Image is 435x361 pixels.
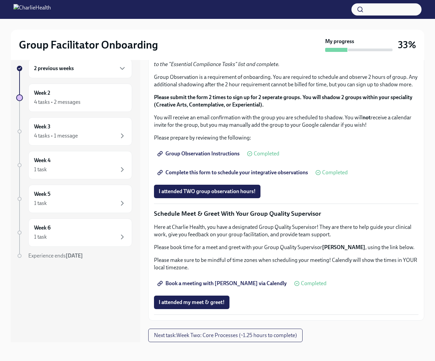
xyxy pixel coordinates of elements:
button: I attended TWO group observation hours! [154,185,260,198]
p: You will receive an email confirmation with the group you are scheduled to shadow. You will recei... [154,114,418,129]
em: if you have not completed the HIPAA training yet, please return to the "Essential Compliance Task... [154,54,416,67]
a: Week 24 tasks • 2 messages [16,84,132,112]
button: I attended my meet & greet! [154,296,229,309]
h2: Group Facilitator Onboarding [19,38,158,52]
p: Our HIPAA training is required to observe groups - [154,53,418,68]
h6: Week 6 [34,224,51,232]
a: Week 61 task [16,218,132,247]
a: Group Observation Instructions [154,147,244,160]
h3: 33% [398,39,416,51]
span: Next task : Week Two: Core Processes (~1.25 hours to complete) [154,332,297,339]
a: Week 51 task [16,185,132,213]
img: CharlieHealth [13,4,51,15]
p: Here at Charlie Health, you have a designated Group Quality Supervisor! They are there to help gu... [154,223,418,238]
strong: My progress [325,38,354,45]
span: Complete this form to schedule your integrative observations [159,169,308,176]
span: Experience ends [28,252,83,259]
a: Complete this form to schedule your integrative observations [154,166,313,179]
div: 4 tasks • 2 messages [34,98,81,106]
div: 1 task [34,166,47,173]
span: I attended TWO group observation hours! [159,188,256,195]
p: Please prepare by reviewing the following: [154,134,418,142]
p: Please book time for a meet and greet with your Group Quality Supervisor , using the link below. [154,244,418,251]
span: Group Observation Instructions [159,150,240,157]
button: Next task:Week Two: Core Processes (~1.25 hours to complete) [148,329,303,342]
span: Completed [254,151,279,156]
strong: not [363,114,371,121]
h6: 2 previous weeks [34,65,74,72]
a: Book a meeting with [PERSON_NAME] via Calendly [154,277,291,290]
p: Group Observation is a requirement of onboarding. You are required to schedule and observe 2 hour... [154,73,418,88]
span: I attended my meet & greet! [159,299,225,306]
div: 2 previous weeks [28,59,132,78]
span: Book a meeting with [PERSON_NAME] via Calendly [159,280,287,287]
span: Completed [322,170,348,175]
a: Week 41 task [16,151,132,179]
strong: [PERSON_NAME] [322,244,365,250]
h6: Week 4 [34,157,51,164]
div: 1 task [34,200,47,207]
div: 4 tasks • 1 message [34,132,78,140]
strong: Please submit the form 2 times to sign up for 2 seperate groups. You will shadow 2 groups within ... [154,94,412,108]
h6: Week 5 [34,190,51,198]
strong: [DATE] [66,252,83,259]
p: Please make sure to be mindful of time zones when scheduling your meeting! Calendly will show the... [154,257,418,271]
p: Schedule Meet & Greet With Your Group Quality Supervisor [154,209,418,218]
a: Week 34 tasks • 1 message [16,117,132,146]
span: Completed [301,281,327,286]
h6: Week 2 [34,89,50,97]
div: 1 task [34,233,47,241]
h6: Week 3 [34,123,51,130]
